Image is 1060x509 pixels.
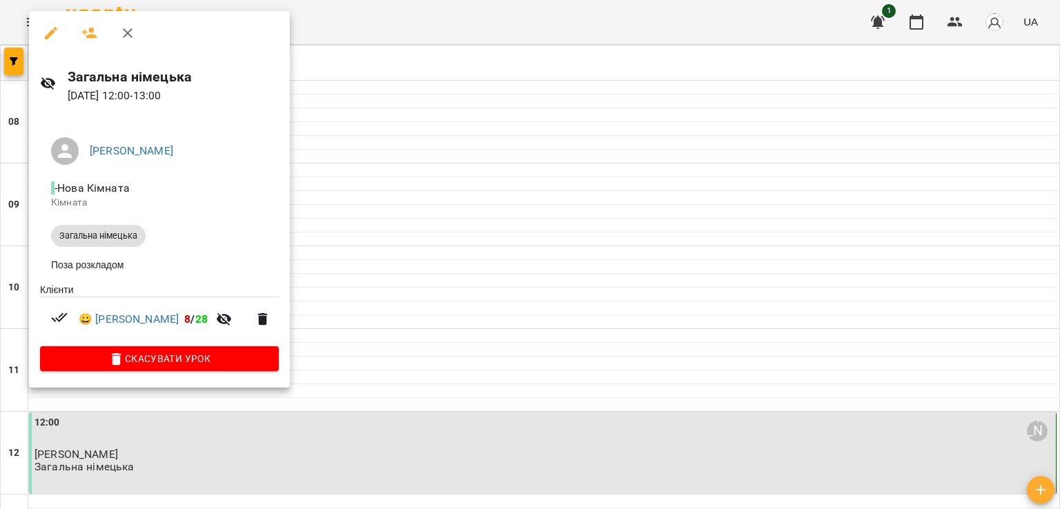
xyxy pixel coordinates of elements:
[195,312,208,326] span: 28
[68,88,279,104] p: [DATE] 12:00 - 13:00
[40,283,279,347] ul: Клієнти
[51,350,268,367] span: Скасувати Урок
[51,230,146,242] span: Загальна німецька
[90,144,173,157] a: [PERSON_NAME]
[51,181,132,194] span: - Нова Кімната
[51,196,268,210] p: Кімната
[184,312,208,326] b: /
[40,252,279,277] li: Поза розкладом
[79,311,179,328] a: 😀 [PERSON_NAME]
[40,346,279,371] button: Скасувати Урок
[184,312,190,326] span: 8
[68,66,279,88] h6: Загальна німецька
[51,309,68,326] svg: Візит сплачено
